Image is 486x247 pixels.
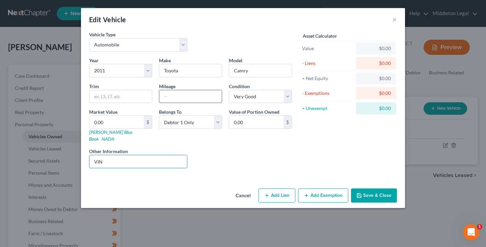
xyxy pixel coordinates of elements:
[392,15,397,24] button: ×
[229,108,279,115] label: Value of Portion Owned
[351,188,397,203] button: Save & Close
[89,148,128,155] label: Other Information
[159,58,171,63] span: Make
[477,224,482,230] span: 1
[229,116,283,129] input: 0.00
[159,109,182,115] span: Belongs To
[89,83,99,90] label: Trim
[361,60,391,67] div: $0.00
[361,105,391,112] div: $0.00
[159,83,175,90] label: Mileage
[303,32,337,39] label: Asset Calculator
[230,189,256,203] button: Cancel
[89,15,126,24] div: Edit Vehicle
[89,57,99,64] label: Year
[298,188,348,203] button: Add Exemption
[144,116,152,129] div: $
[283,116,292,129] div: $
[89,90,152,103] input: ex. LS, LT, etc
[89,129,132,142] a: [PERSON_NAME] Blue Book
[159,64,222,77] input: ex. Nissan
[361,75,391,82] div: $0.00
[229,64,292,77] input: ex. Altima
[229,57,242,64] label: Model
[302,105,353,112] div: = Unexempt
[89,155,187,168] input: (optional)
[89,31,115,38] label: Vehicle Type
[229,83,250,90] label: Condition
[89,116,144,129] input: 0.00
[302,45,353,52] div: Value
[463,224,479,240] iframe: Intercom live chat
[89,108,117,115] label: Market Value
[302,60,353,67] div: - Liens
[361,45,391,52] div: $0.00
[102,136,114,142] a: NADA
[361,90,391,97] div: $0.00
[302,90,353,97] div: - Exemptions
[302,75,353,82] div: = Net Equity
[159,90,222,103] input: --
[259,188,295,203] button: Add Lien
